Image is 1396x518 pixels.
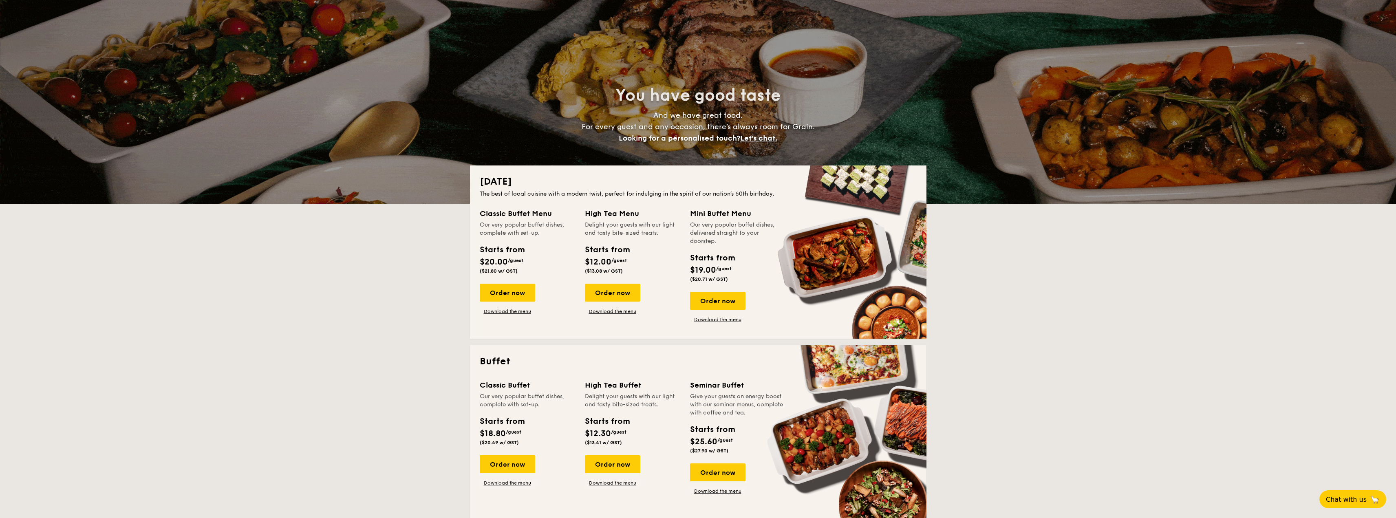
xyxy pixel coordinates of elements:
[480,429,506,439] span: $18.80
[585,284,640,302] div: Order now
[585,429,611,439] span: $12.30
[690,208,785,219] div: Mini Buffet Menu
[480,440,519,445] span: ($20.49 w/ GST)
[690,379,785,391] div: Seminar Buffet
[480,455,535,473] div: Order now
[480,268,518,274] span: ($21.80 w/ GST)
[480,308,535,315] a: Download the menu
[585,392,680,409] div: Delight your guests with our light and tasty bite-sized treats.
[690,316,745,323] a: Download the menu
[690,265,716,275] span: $19.00
[585,308,640,315] a: Download the menu
[690,488,745,494] a: Download the menu
[585,379,680,391] div: High Tea Buffet
[508,258,523,263] span: /guest
[690,276,728,282] span: ($20.71 w/ GST)
[611,429,626,435] span: /guest
[690,221,785,245] div: Our very popular buffet dishes, delivered straight to your doorstep.
[1319,490,1386,508] button: Chat with us🦙
[585,244,629,256] div: Starts from
[716,266,732,271] span: /guest
[480,415,524,428] div: Starts from
[585,455,640,473] div: Order now
[690,437,717,447] span: $25.60
[585,415,629,428] div: Starts from
[506,429,521,435] span: /guest
[480,257,508,267] span: $20.00
[480,355,917,368] h2: Buffet
[585,440,622,445] span: ($13.41 w/ GST)
[480,244,524,256] div: Starts from
[480,190,917,198] div: The best of local cuisine with a modern twist, perfect for indulging in the spirit of our nation’...
[480,208,575,219] div: Classic Buffet Menu
[611,258,627,263] span: /guest
[480,284,535,302] div: Order now
[690,448,728,454] span: ($27.90 w/ GST)
[1370,495,1380,504] span: 🦙
[690,423,734,436] div: Starts from
[717,437,733,443] span: /guest
[480,221,575,237] div: Our very popular buffet dishes, complete with set-up.
[740,134,777,143] span: Let's chat.
[1326,496,1367,503] span: Chat with us
[585,268,623,274] span: ($13.08 w/ GST)
[585,208,680,219] div: High Tea Menu
[480,392,575,409] div: Our very popular buffet dishes, complete with set-up.
[690,463,745,481] div: Order now
[480,379,575,391] div: Classic Buffet
[480,175,917,188] h2: [DATE]
[585,257,611,267] span: $12.00
[690,292,745,310] div: Order now
[690,252,734,264] div: Starts from
[480,480,535,486] a: Download the menu
[585,221,680,237] div: Delight your guests with our light and tasty bite-sized treats.
[690,392,785,417] div: Give your guests an energy boost with our seminar menus, complete with coffee and tea.
[585,480,640,486] a: Download the menu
